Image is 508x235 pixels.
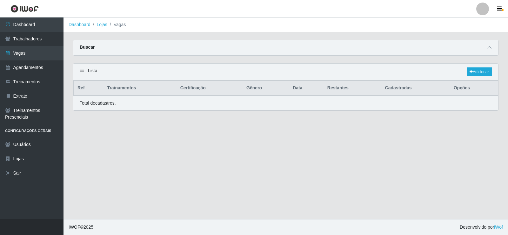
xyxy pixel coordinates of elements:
nav: breadcrumb [63,17,508,32]
div: Lista [73,64,498,80]
th: Restantes [324,81,381,96]
a: Dashboard [69,22,90,27]
strong: Buscar [80,45,95,50]
p: Total de cadastros. [80,100,116,107]
th: Ref [74,81,104,96]
th: Certificação [177,81,243,96]
th: Cadastradas [381,81,450,96]
th: Trainamentos [104,81,177,96]
th: Gênero [243,81,289,96]
a: iWof [494,225,503,230]
th: Data [289,81,324,96]
a: Lojas [97,22,107,27]
li: Vagas [107,21,126,28]
a: Adicionar [467,67,492,76]
img: CoreUI Logo [10,5,39,13]
span: IWOF [69,225,80,230]
span: © 2025 . [69,224,95,231]
span: Desenvolvido por [460,224,503,231]
th: Opções [450,81,498,96]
